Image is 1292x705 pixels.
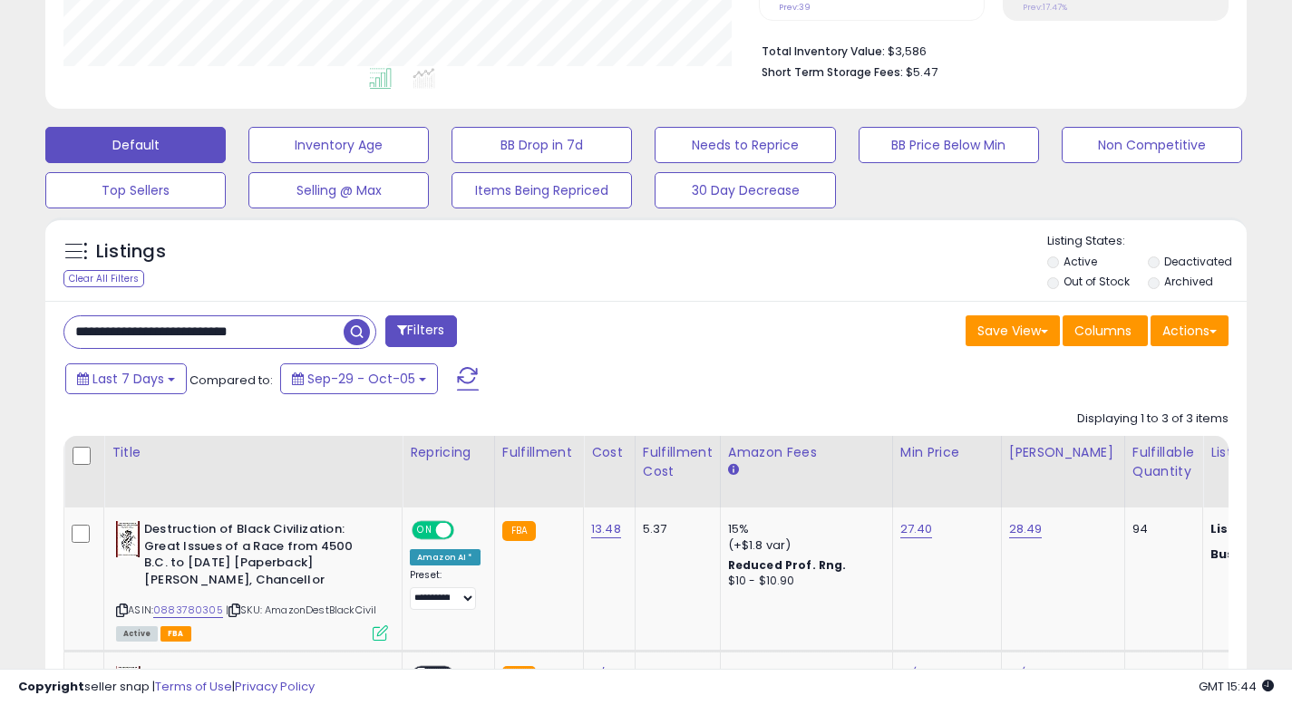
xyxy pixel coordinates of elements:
button: Columns [1063,315,1148,346]
span: Last 7 Days [92,370,164,388]
strong: Copyright [18,678,84,695]
div: Amazon Fees [728,443,885,462]
div: (+$1.8 var) [728,537,879,554]
small: FBA [502,521,536,541]
button: Inventory Age [248,127,429,163]
button: Save View [966,315,1060,346]
div: [PERSON_NAME] [1009,443,1117,462]
a: Terms of Use [155,678,232,695]
button: BB Price Below Min [859,127,1039,163]
button: Non Competitive [1062,127,1242,163]
button: Items Being Repriced [452,172,632,208]
label: Active [1064,254,1097,269]
span: All listings currently available for purchase on Amazon [116,626,158,642]
div: Fulfillment [502,443,576,462]
button: Last 7 Days [65,363,187,394]
span: Compared to: [189,372,273,389]
b: Short Term Storage Fees: [762,64,903,80]
span: | SKU: AmazonDestBlackCivil [226,603,377,617]
div: Displaying 1 to 3 of 3 items [1077,410,1229,428]
div: Amazon AI * [410,549,481,565]
div: Repricing [410,443,487,462]
button: Selling @ Max [248,172,429,208]
div: Fulfillable Quantity [1132,443,1195,481]
div: $10 - $10.90 [728,574,879,589]
li: $3,586 [762,39,1215,61]
div: Preset: [410,569,481,610]
button: Needs to Reprice [655,127,835,163]
span: 2025-10-13 15:44 GMT [1199,678,1274,695]
p: Listing States: [1047,233,1247,250]
a: 27.40 [900,520,933,538]
b: Reduced Prof. Rng. [728,557,847,573]
small: Amazon Fees. [728,462,739,478]
a: 0883780305 [153,603,223,618]
button: Sep-29 - Oct-05 [280,363,438,394]
label: Out of Stock [1064,274,1130,289]
span: FBA [160,626,191,642]
b: Total Inventory Value: [762,43,885,59]
span: ON [413,523,436,538]
div: Clear All Filters [63,270,144,287]
div: Fulfillment Cost [643,443,713,481]
span: OFF [452,523,481,538]
a: Privacy Policy [235,678,315,695]
h5: Listings [96,239,166,265]
b: Destruction of Black Civilization: Great Issues of a Race from 4500 B.C. to [DATE] [Paperback] [P... [144,521,364,593]
button: Top Sellers [45,172,226,208]
span: Columns [1074,322,1132,340]
small: Prev: 39 [779,2,811,13]
div: 5.37 [643,521,706,537]
button: Default [45,127,226,163]
button: Filters [385,315,456,347]
div: 15% [728,521,879,537]
span: Sep-29 - Oct-05 [307,370,415,388]
div: seller snap | | [18,679,315,696]
div: Min Price [900,443,994,462]
div: ASIN: [116,521,388,639]
button: 30 Day Decrease [655,172,835,208]
label: Deactivated [1164,254,1232,269]
a: 28.49 [1009,520,1043,538]
div: Title [112,443,394,462]
label: Archived [1164,274,1213,289]
div: 94 [1132,521,1189,537]
button: Actions [1151,315,1229,346]
button: BB Drop in 7d [452,127,632,163]
span: $5.47 [906,63,937,81]
a: 13.48 [591,520,621,538]
img: 51MzVNDH8+L._SL40_.jpg [116,521,140,557]
small: Prev: 17.47% [1023,2,1067,13]
div: Cost [591,443,627,462]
